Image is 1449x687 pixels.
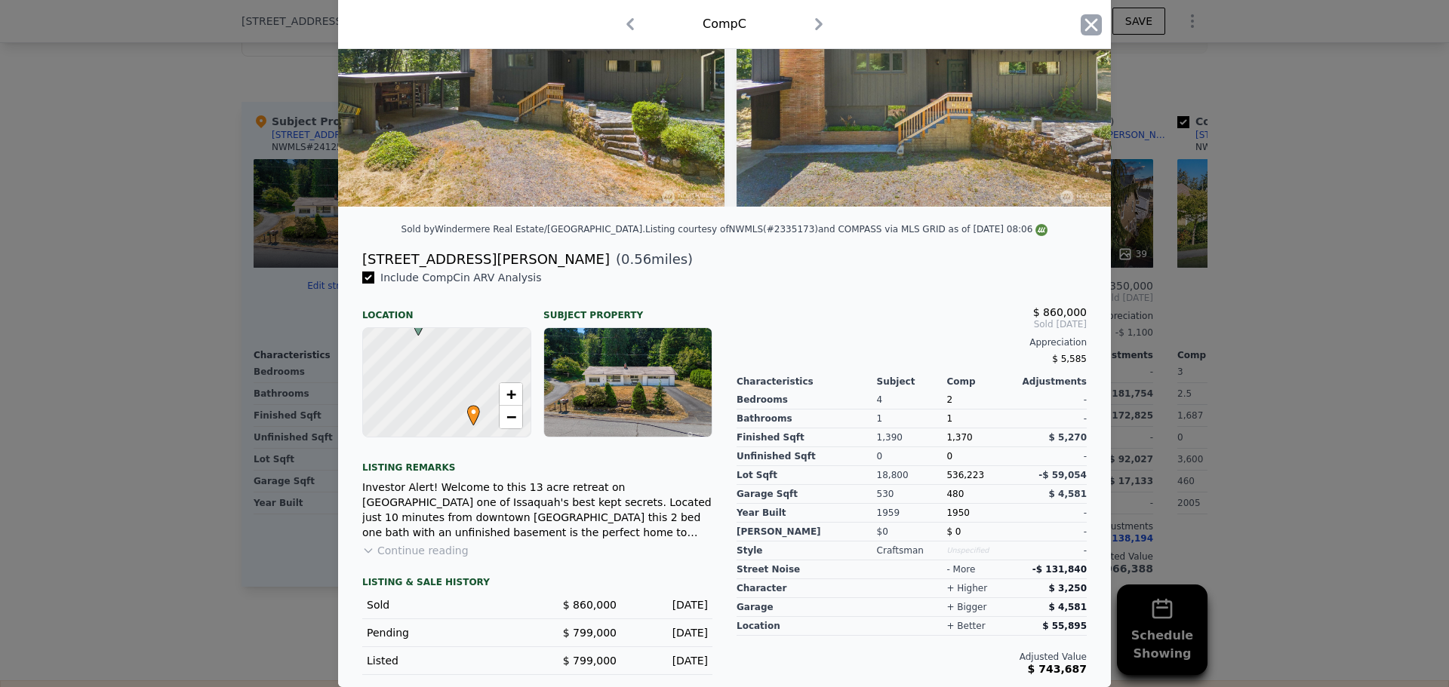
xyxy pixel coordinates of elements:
[946,376,1017,388] div: Comp
[1017,504,1087,523] div: -
[737,318,1087,330] span: Sold [DATE]
[946,601,986,613] div: + bigger
[946,563,975,575] div: - more
[629,653,708,668] div: [DATE]
[362,576,712,591] div: LISTING & SALE HISTORY
[877,541,947,560] div: Craftsman
[877,391,947,409] div: 4
[362,449,712,474] div: Listing remarks
[737,560,877,579] div: street noise
[737,579,877,598] div: character
[500,383,522,406] a: Zoom in
[1052,354,1087,364] span: $ 5,585
[1017,447,1087,466] div: -
[1017,376,1087,388] div: Adjustments
[737,376,877,388] div: Characteristics
[1038,470,1087,480] span: -$ 59,054
[563,599,617,611] span: $ 860,000
[737,541,877,560] div: Style
[1049,489,1087,499] span: $ 4,581
[877,447,947,466] div: 0
[1017,541,1087,560] div: -
[877,523,947,541] div: $0
[1017,409,1087,428] div: -
[877,428,947,447] div: 1,390
[463,400,484,423] span: •
[946,470,984,480] span: 536,223
[374,271,548,284] span: Include Comp C in ARV Analysis
[1033,306,1087,318] span: $ 860,000
[629,597,708,612] div: [DATE]
[367,625,525,640] div: Pending
[629,625,708,640] div: [DATE]
[737,409,877,428] div: Bathrooms
[877,409,947,428] div: 1
[563,627,617,639] span: $ 799,000
[877,376,947,388] div: Subject
[737,617,877,636] div: location
[506,385,516,403] span: +
[1049,602,1087,612] span: $ 4,581
[737,447,877,466] div: Unfinished Sqft
[1035,224,1048,236] img: NWMLS Logo
[737,336,1087,348] div: Appreciation
[946,394,952,405] span: 2
[737,504,877,523] div: Year Built
[946,489,964,499] span: 480
[362,249,610,270] div: [STREET_ADDRESS][PERSON_NAME]
[737,428,877,447] div: Finished Sqft
[362,480,712,540] div: Investor Alert! Welcome to this 13 acre retreat on [GEOGRAPHIC_DATA] one of Issaquah's best kept ...
[1032,564,1087,575] span: -$ 131,840
[877,485,947,504] div: 530
[877,466,947,485] div: 18,800
[946,432,972,443] span: 1,370
[946,409,1017,428] div: 1
[621,251,651,267] span: 0.56
[946,582,987,594] div: + higher
[543,297,712,321] div: Subject Property
[362,543,469,558] button: Continue reading
[362,297,531,321] div: Location
[737,485,877,504] div: Garage Sqft
[367,597,525,612] div: Sold
[1017,523,1087,541] div: -
[703,15,746,33] div: Comp C
[367,653,525,668] div: Listed
[563,655,617,667] span: $ 799,000
[1049,583,1087,593] span: $ 3,250
[1042,621,1087,631] span: $ 55,895
[463,405,472,414] div: •
[946,504,1017,523] div: 1950
[737,391,877,409] div: Bedrooms
[610,249,693,270] span: ( miles)
[877,504,947,523] div: 1959
[1017,391,1087,409] div: -
[737,523,877,541] div: [PERSON_NAME]
[401,224,645,235] div: Sold by Windermere Real Estate/[GEOGRAPHIC_DATA] .
[946,526,961,537] span: $ 0
[737,651,1087,663] div: Adjusted Value
[500,406,522,428] a: Zoom out
[506,407,516,426] span: −
[946,451,952,462] span: 0
[1049,432,1087,443] span: $ 5,270
[645,224,1048,235] div: Listing courtesy of NWMLS (#2335173) and COMPASS via MLS GRID as of [DATE] 08:06
[946,620,985,632] div: + better
[737,598,877,617] div: garage
[737,466,877,485] div: Lot Sqft
[1028,663,1087,675] span: $ 743,687
[946,541,1017,560] div: Unspecified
